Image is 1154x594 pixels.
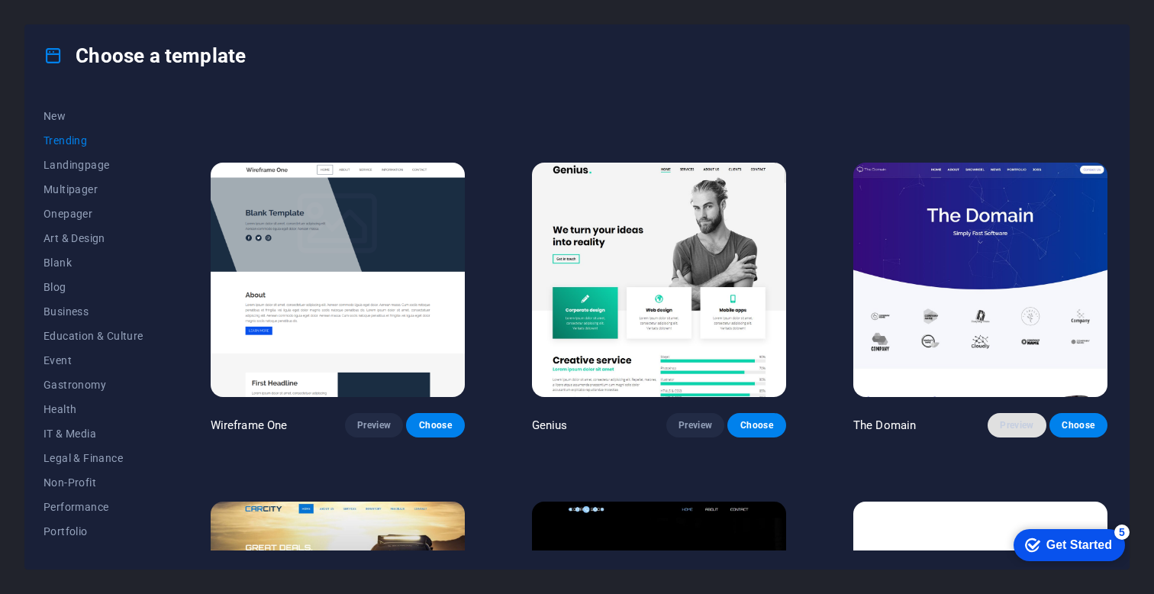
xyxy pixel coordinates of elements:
[1062,419,1095,431] span: Choose
[113,3,128,18] div: 5
[44,299,143,324] button: Business
[44,153,143,177] button: Landingpage
[44,159,143,171] span: Landingpage
[44,177,143,202] button: Multipager
[44,202,143,226] button: Onepager
[44,373,143,397] button: Gastronomy
[44,257,143,269] span: Blank
[44,208,143,220] span: Onepager
[418,419,452,431] span: Choose
[740,419,773,431] span: Choose
[1049,413,1107,437] button: Choose
[44,232,143,244] span: Art & Design
[44,226,143,250] button: Art & Design
[44,501,143,513] span: Performance
[44,428,143,440] span: IT & Media
[44,525,143,538] span: Portfolio
[727,413,785,437] button: Choose
[44,110,143,122] span: New
[1000,419,1033,431] span: Preview
[211,163,465,397] img: Wireframe One
[44,421,143,446] button: IT & Media
[44,354,143,366] span: Event
[44,348,143,373] button: Event
[532,163,786,397] img: Genius
[44,397,143,421] button: Health
[44,470,143,495] button: Non-Profit
[44,550,143,562] span: Services
[853,418,916,433] p: The Domain
[44,452,143,464] span: Legal & Finance
[532,418,568,433] p: Genius
[44,128,143,153] button: Trending
[406,413,464,437] button: Choose
[44,275,143,299] button: Blog
[345,413,403,437] button: Preview
[44,403,143,415] span: Health
[44,324,143,348] button: Education & Culture
[679,419,712,431] span: Preview
[12,8,124,40] div: Get Started 5 items remaining, 0% complete
[44,379,143,391] span: Gastronomy
[44,250,143,275] button: Blank
[211,418,288,433] p: Wireframe One
[44,281,143,293] span: Blog
[44,544,143,568] button: Services
[988,413,1046,437] button: Preview
[45,17,111,31] div: Get Started
[44,519,143,544] button: Portfolio
[44,44,246,68] h4: Choose a template
[44,134,143,147] span: Trending
[44,495,143,519] button: Performance
[44,476,143,489] span: Non-Profit
[666,413,724,437] button: Preview
[44,330,143,342] span: Education & Culture
[44,446,143,470] button: Legal & Finance
[853,163,1107,397] img: The Domain
[44,104,143,128] button: New
[44,183,143,195] span: Multipager
[44,305,143,318] span: Business
[357,419,391,431] span: Preview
